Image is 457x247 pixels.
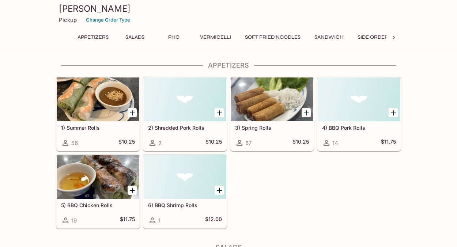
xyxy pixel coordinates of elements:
button: Pho [157,32,190,42]
a: 1) Summer Rolls56$10.25 [56,77,140,151]
h3: [PERSON_NAME] [59,3,398,14]
div: 3) Spring Rolls [231,77,313,121]
div: 2) Shredded Pork Rolls [144,77,226,121]
h5: 2) Shredded Pork Rolls [148,125,222,131]
h5: $10.25 [205,138,222,147]
button: Salads [118,32,151,42]
h5: 4) BBQ Pork Rolls [322,125,396,131]
a: 4) BBQ Pork Rolls14$11.75 [317,77,401,151]
button: Vermicelli [196,32,235,42]
h5: $11.75 [120,216,135,225]
p: Pickup [59,16,77,23]
button: Sandwich [310,32,348,42]
a: 3) Spring Rolls67$10.25 [230,77,314,151]
h5: $10.25 [118,138,135,147]
span: 14 [332,140,338,147]
h5: $12.00 [205,216,222,225]
h5: $10.25 [292,138,309,147]
h5: $11.75 [381,138,396,147]
button: Add 3) Spring Rolls [302,108,311,117]
span: 67 [245,140,252,147]
span: 2 [158,140,162,147]
a: 5) BBQ Chicken Rolls19$11.75 [56,155,140,228]
button: Change Order Type [83,14,133,26]
h5: 6) BBQ Shrimp Rolls [148,202,222,208]
div: 1) Summer Rolls [57,77,139,121]
span: 1 [158,217,160,224]
div: 4) BBQ Pork Rolls [318,77,400,121]
button: Add 4) BBQ Pork Rolls [389,108,398,117]
h5: 3) Spring Rolls [235,125,309,131]
button: Add 2) Shredded Pork Rolls [215,108,224,117]
div: 5) BBQ Chicken Rolls [57,155,139,199]
button: Add 1) Summer Rolls [128,108,137,117]
span: 56 [71,140,78,147]
button: Add 6) BBQ Shrimp Rolls [215,186,224,195]
h4: Appetizers [56,61,401,69]
h5: 1) Summer Rolls [61,125,135,131]
button: Add 5) BBQ Chicken Rolls [128,186,137,195]
span: 19 [71,217,77,224]
button: Appetizers [73,32,113,42]
div: 6) BBQ Shrimp Rolls [144,155,226,199]
button: Soft Fried Noodles [241,32,305,42]
h5: 5) BBQ Chicken Rolls [61,202,135,208]
a: 2) Shredded Pork Rolls2$10.25 [143,77,227,151]
button: Side Order [354,32,392,42]
a: 6) BBQ Shrimp Rolls1$12.00 [143,155,227,228]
